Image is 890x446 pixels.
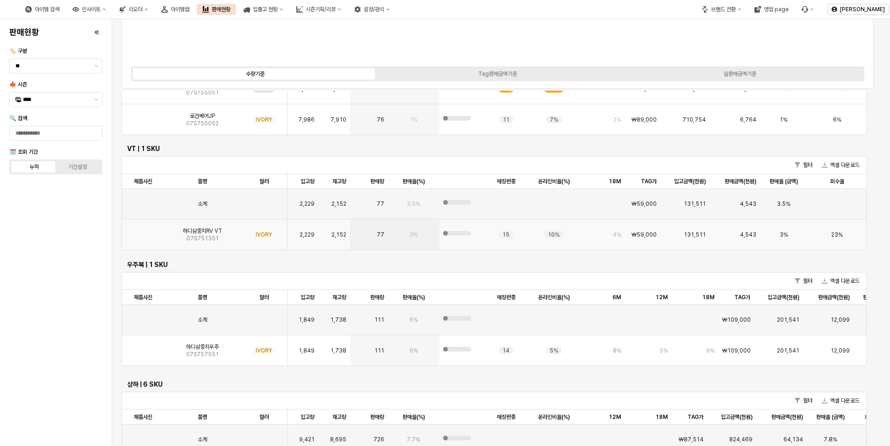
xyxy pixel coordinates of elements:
[840,6,885,13] p: [PERSON_NAME]
[332,178,346,185] span: 재고량
[609,413,621,421] span: 12M
[198,436,207,443] span: 소계
[613,116,621,123] span: 2%
[82,6,100,13] div: 인사이트
[749,4,794,15] div: 영업 page
[298,116,315,123] span: 7,986
[373,436,384,443] span: 726
[548,231,560,238] span: 10%
[711,6,736,13] div: 브랜드 전환
[374,347,384,354] span: 111
[816,413,845,421] span: 판매율 (금액)
[20,4,65,15] button: 아이템 검색
[306,6,336,13] div: 시즌기획/리뷰
[112,19,890,446] main: App Frame
[660,347,668,354] span: 5%
[641,178,657,185] span: TAG가
[497,294,516,301] span: 매장편중
[91,59,102,73] button: 제안 사항 표시
[655,294,668,301] span: 12M
[632,231,657,238] span: ₩59,000
[831,347,850,354] span: 12,099
[364,6,384,13] div: 설정/관리
[818,294,850,301] span: 판매금액(천원)
[291,4,347,15] button: 시즌기획/리뷰
[724,71,756,77] div: 실판매금액기준
[134,294,152,301] span: 제품사진
[246,71,265,77] div: 수량기준
[301,413,315,421] span: 입고량
[702,294,715,301] span: 18M
[259,178,269,185] span: 컬러
[780,116,788,123] span: 1%
[409,316,418,324] span: 6%
[777,347,799,354] span: 201,541
[114,4,154,15] div: 리오더
[9,149,38,155] span: 🗓️ 조회 기간
[197,4,236,15] button: 판매현황
[186,120,219,127] span: 07S755052
[377,116,384,123] span: 76
[612,294,621,301] span: 6M
[301,294,315,301] span: 입고량
[682,116,706,123] span: 710,754
[722,316,751,324] span: ₩109,000
[721,413,753,421] span: 입고금액(천원)
[538,178,570,185] span: 온라인비율(%)
[827,4,889,15] button: [PERSON_NAME]
[376,70,618,78] label: Tag판매금액기준
[684,231,706,238] span: 131,511
[238,4,289,15] button: 입출고 현황
[349,4,395,15] div: 설정/관리
[374,316,384,324] span: 111
[674,178,706,185] span: 입고금액(천원)
[370,413,384,421] span: 판매량
[9,48,27,54] span: 🏷️ 구분
[550,347,558,354] span: 5%
[777,200,790,208] span: 3.5%
[830,178,844,185] span: 회수율
[331,231,346,238] span: 2,152
[740,200,756,208] span: 4,543
[706,347,715,354] span: 6%
[67,4,112,15] button: 인사이트
[9,28,39,37] h4: 판매현황
[613,231,621,238] span: 4%
[377,200,384,208] span: 77
[35,6,59,13] div: 아이템 검색
[824,436,837,443] span: 7.8%
[187,235,219,242] span: 07S751351
[619,70,861,78] label: 실판매금액기준
[409,231,418,238] span: 3%
[198,200,207,208] span: 소계
[407,200,420,208] span: 3.5%
[768,294,799,301] span: 입고금액(천원)
[818,275,863,287] button: 엑셀 다운로드
[127,380,861,388] h6: 상하 | 6 SKU
[9,81,27,88] span: 🍁 시즌
[764,6,789,13] div: 영업 page
[332,413,346,421] span: 재고량
[370,294,384,301] span: 판매량
[831,231,843,238] span: 23%
[91,93,102,107] button: 제안 사항 표시
[783,436,803,443] span: 64,134
[632,116,657,123] span: ₩89,000
[538,413,570,421] span: 온라인비율(%)
[370,178,384,185] span: 판매량
[190,112,215,120] span: 로건베어JP
[13,163,56,171] label: 누적
[330,316,346,324] span: 1,738
[609,178,621,185] span: 18M
[331,200,346,208] span: 2,152
[330,436,346,443] span: 8,695
[330,116,346,123] span: 7,910
[332,294,346,301] span: 재고량
[796,4,819,15] div: Menu item 6
[696,4,747,15] div: 브랜드 전환
[186,89,219,96] span: 07S755051
[684,200,706,208] span: 131,511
